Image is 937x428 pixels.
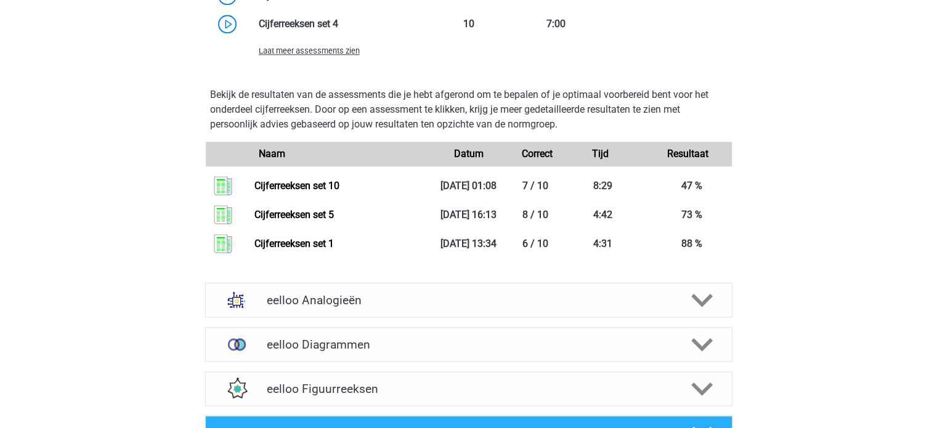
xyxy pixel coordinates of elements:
[221,284,253,316] img: analogieen
[210,87,728,132] p: Bekijk de resultaten van de assessments die je hebt afgerond om te bepalen of je optimaal voorber...
[254,238,334,249] a: Cijferreeksen set 1
[424,147,512,161] div: Datum
[267,293,670,307] h4: eelloo Analogieën
[249,17,425,31] div: Cijferreeksen set 4
[556,147,644,161] div: Tijd
[259,46,360,55] span: Laat meer assessments zien
[221,373,253,405] img: figuurreeksen
[200,371,737,406] a: figuurreeksen eelloo Figuurreeksen
[200,327,737,361] a: venn diagrammen eelloo Diagrammen
[200,283,737,317] a: analogieen eelloo Analogieën
[221,328,253,360] img: venn diagrammen
[254,180,339,192] a: Cijferreeksen set 10
[254,209,334,220] a: Cijferreeksen set 5
[513,147,556,161] div: Correct
[644,147,731,161] div: Resultaat
[249,147,425,161] div: Naam
[267,337,670,352] h4: eelloo Diagrammen
[267,382,670,396] h4: eelloo Figuurreeksen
